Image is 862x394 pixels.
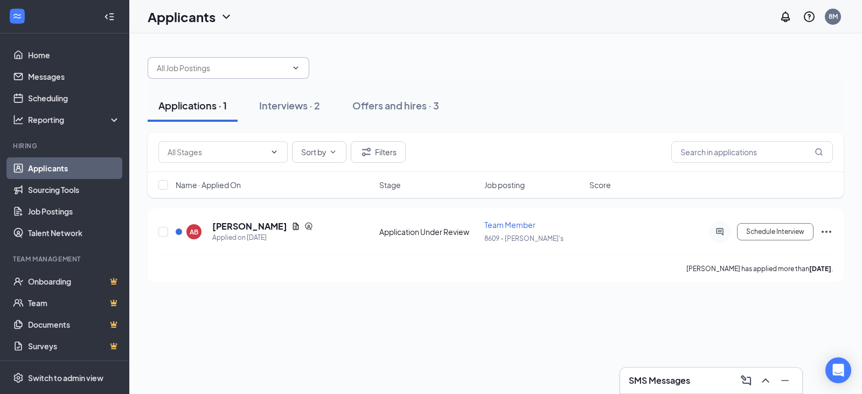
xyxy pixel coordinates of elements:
a: Home [28,44,120,66]
div: Team Management [13,254,118,264]
button: Minimize [776,372,794,389]
span: Sort by [301,148,326,156]
div: Open Intercom Messenger [825,357,851,383]
svg: ChevronUp [759,374,772,387]
input: All Job Postings [157,62,287,74]
input: All Stages [168,146,266,158]
svg: ChevronDown [291,64,300,72]
svg: WorkstreamLogo [12,11,23,22]
a: DocumentsCrown [28,314,120,335]
div: Applied on [DATE] [212,232,313,243]
b: [DATE] [809,265,831,273]
span: Name · Applied On [176,179,241,190]
div: Interviews · 2 [259,99,320,112]
input: Search in applications [671,141,833,163]
a: SurveysCrown [28,335,120,357]
svg: ComposeMessage [740,374,753,387]
svg: MagnifyingGlass [815,148,823,156]
span: 8609 - [PERSON_NAME]'s [484,234,564,243]
a: OnboardingCrown [28,271,120,292]
span: Team Member [484,220,536,230]
svg: ActiveChat [713,227,726,236]
h5: [PERSON_NAME] [212,220,287,232]
svg: Settings [13,372,24,383]
svg: ChevronDown [270,148,279,156]
div: 8M [829,12,838,21]
a: Applicants [28,157,120,179]
div: Hiring [13,141,118,150]
svg: QuestionInfo [803,10,816,23]
svg: Notifications [779,10,792,23]
div: AB [190,227,198,237]
svg: Ellipses [820,225,833,238]
svg: ChevronDown [220,10,233,23]
span: Score [589,179,611,190]
div: Offers and hires · 3 [352,99,439,112]
a: Messages [28,66,120,87]
a: Scheduling [28,87,120,109]
h1: Applicants [148,8,215,26]
button: Filter Filters [351,141,406,163]
svg: SourcingTools [304,222,313,231]
span: Stage [379,179,401,190]
h3: SMS Messages [629,375,690,386]
svg: Analysis [13,114,24,125]
svg: Minimize [778,374,791,387]
button: Schedule Interview [737,223,814,240]
p: [PERSON_NAME] has applied more than . [686,264,833,273]
div: Reporting [28,114,121,125]
a: Talent Network [28,222,120,244]
div: Application Under Review [379,226,478,237]
svg: Document [291,222,300,231]
div: Applications · 1 [158,99,227,112]
svg: Filter [360,146,373,158]
span: Job posting [484,179,525,190]
button: ComposeMessage [738,372,755,389]
svg: ChevronDown [329,148,337,156]
a: Sourcing Tools [28,179,120,201]
svg: Collapse [104,11,115,22]
a: Job Postings [28,201,120,222]
button: ChevronUp [757,372,774,389]
div: Switch to admin view [28,372,103,383]
a: TeamCrown [28,292,120,314]
button: Sort byChevronDown [292,141,346,163]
